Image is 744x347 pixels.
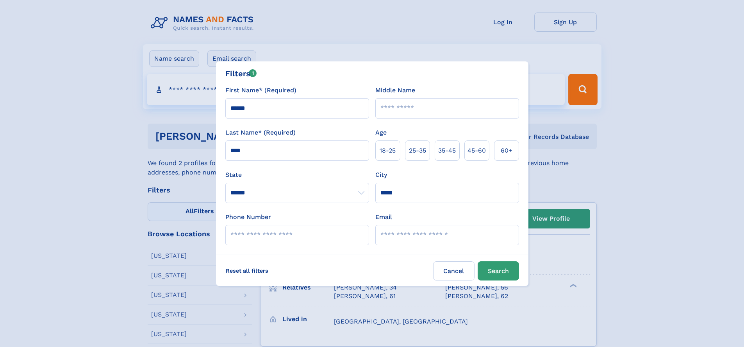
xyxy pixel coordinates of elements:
[375,170,387,180] label: City
[225,86,296,95] label: First Name* (Required)
[478,261,519,280] button: Search
[438,146,456,155] span: 35‑45
[380,146,396,155] span: 18‑25
[375,86,415,95] label: Middle Name
[501,146,512,155] span: 60+
[225,68,257,79] div: Filters
[225,212,271,222] label: Phone Number
[375,128,387,137] label: Age
[225,170,369,180] label: State
[467,146,486,155] span: 45‑60
[409,146,426,155] span: 25‑35
[221,261,273,280] label: Reset all filters
[433,261,475,280] label: Cancel
[375,212,392,222] label: Email
[225,128,296,137] label: Last Name* (Required)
